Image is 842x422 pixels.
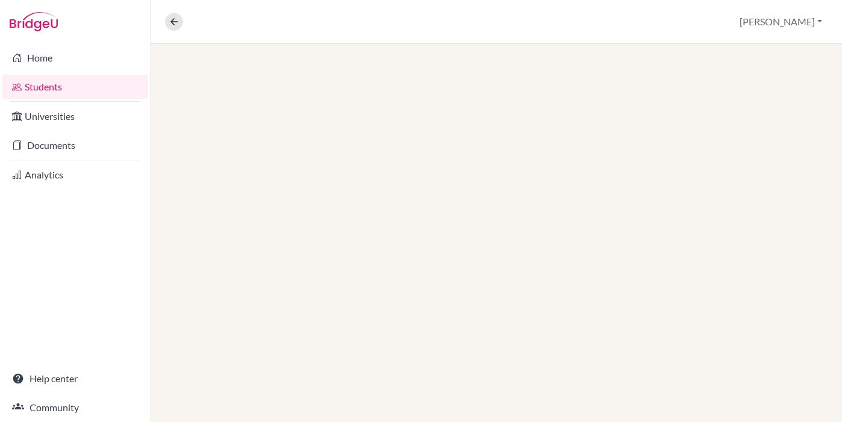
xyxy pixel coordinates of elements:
a: Home [2,46,148,70]
a: Documents [2,133,148,157]
a: Help center [2,367,148,391]
a: Universities [2,104,148,128]
button: [PERSON_NAME] [734,10,828,33]
img: Bridge-U [10,12,58,31]
a: Students [2,75,148,99]
a: Analytics [2,163,148,187]
a: Community [2,395,148,420]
